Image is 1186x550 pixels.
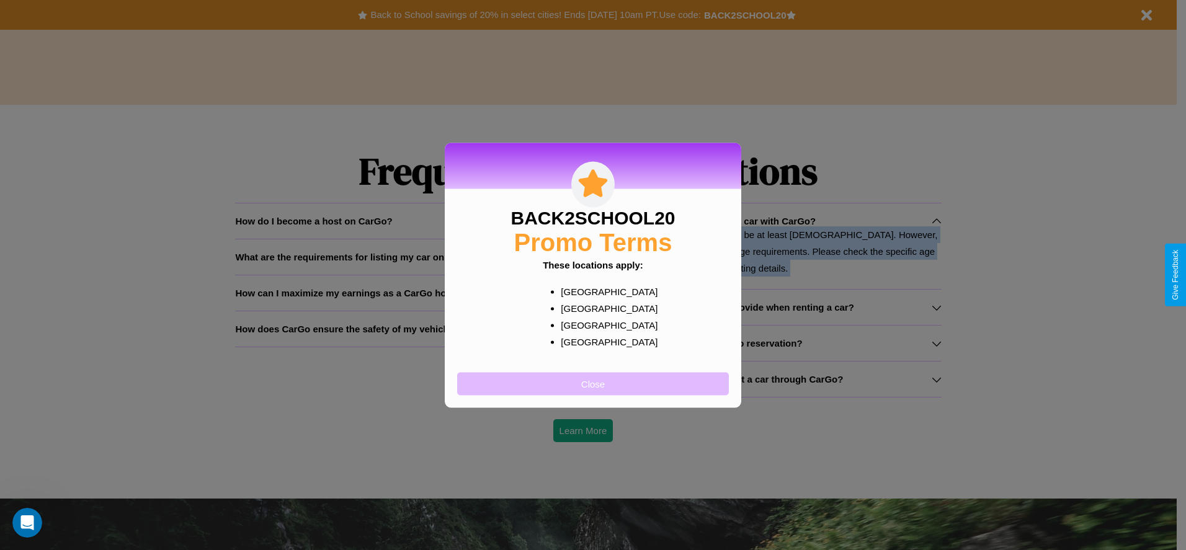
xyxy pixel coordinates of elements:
b: These locations apply: [543,259,643,270]
div: Give Feedback [1171,250,1180,300]
iframe: Intercom live chat [12,508,42,538]
p: [GEOGRAPHIC_DATA] [561,283,649,299]
h3: BACK2SCHOOL20 [511,207,675,228]
p: [GEOGRAPHIC_DATA] [561,333,649,350]
p: [GEOGRAPHIC_DATA] [561,316,649,333]
button: Close [457,372,729,395]
p: [GEOGRAPHIC_DATA] [561,299,649,316]
h2: Promo Terms [514,228,672,256]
